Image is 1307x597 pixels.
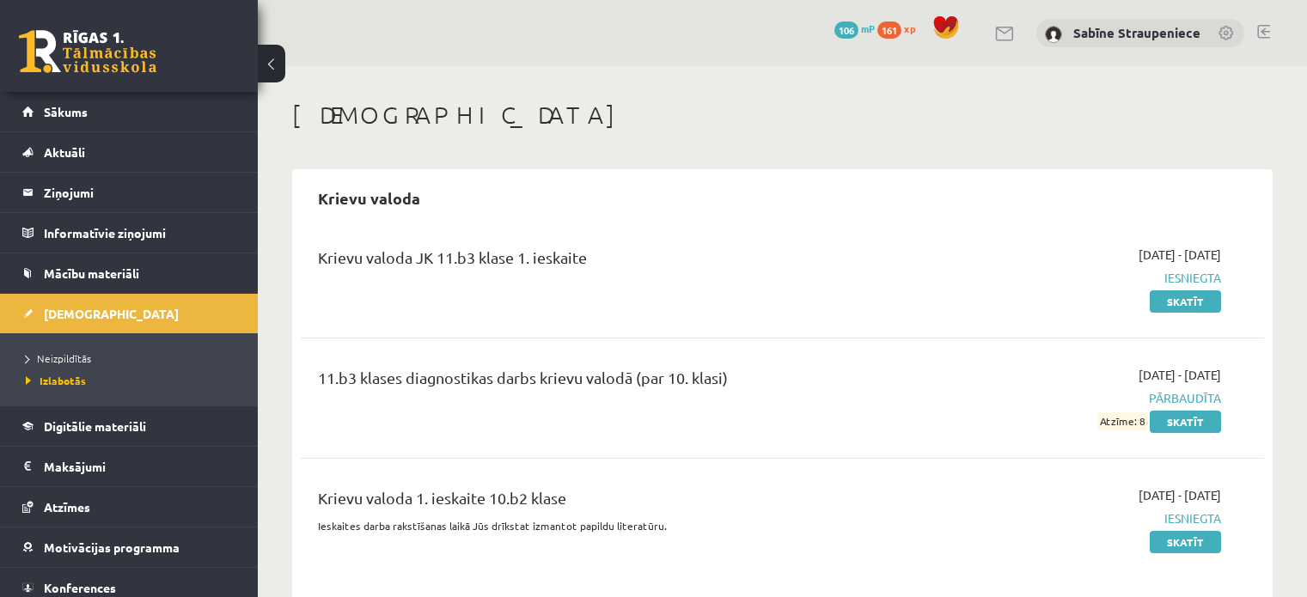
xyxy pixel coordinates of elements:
[937,509,1221,527] span: Iesniegta
[22,213,236,253] a: Informatīvie ziņojumi
[318,246,912,277] div: Krievu valoda JK 11.b3 klase 1. ieskaite
[1139,486,1221,504] span: [DATE] - [DATE]
[877,21,924,35] a: 161 xp
[1073,24,1200,41] a: Sabīne Straupeniece
[19,30,156,73] a: Rīgas 1. Tālmācības vidusskola
[44,265,139,281] span: Mācību materiāli
[44,213,236,253] legend: Informatīvie ziņojumi
[937,389,1221,407] span: Pārbaudīta
[22,173,236,212] a: Ziņojumi
[26,373,241,388] a: Izlabotās
[1139,246,1221,264] span: [DATE] - [DATE]
[22,92,236,131] a: Sākums
[292,101,1273,130] h1: [DEMOGRAPHIC_DATA]
[44,173,236,212] legend: Ziņojumi
[1139,366,1221,384] span: [DATE] - [DATE]
[44,539,180,555] span: Motivācijas programma
[834,21,875,35] a: 106 mP
[318,486,912,518] div: Krievu valoda 1. ieskaite 10.b2 klase
[44,499,90,515] span: Atzīmes
[834,21,858,39] span: 106
[1150,531,1221,553] a: Skatīt
[1045,26,1062,43] img: Sabīne Straupeniece
[22,487,236,527] a: Atzīmes
[1097,412,1147,430] span: Atzīme: 8
[22,406,236,446] a: Digitālie materiāli
[937,269,1221,287] span: Iesniegta
[904,21,915,35] span: xp
[22,527,236,567] a: Motivācijas programma
[22,132,236,172] a: Aktuāli
[44,144,85,160] span: Aktuāli
[26,374,86,387] span: Izlabotās
[318,366,912,398] div: 11.b3 klases diagnostikas darbs krievu valodā (par 10. klasi)
[318,518,912,533] p: Ieskaites darba rakstīšanas laikā Jūs drīkstat izmantot papildu literatūru.
[1150,411,1221,433] a: Skatīt
[22,447,236,486] a: Maksājumi
[44,104,88,119] span: Sākums
[26,351,91,365] span: Neizpildītās
[877,21,901,39] span: 161
[44,447,236,486] legend: Maksājumi
[22,253,236,293] a: Mācību materiāli
[44,580,116,595] span: Konferences
[26,350,241,366] a: Neizpildītās
[1150,290,1221,313] a: Skatīt
[22,294,236,333] a: [DEMOGRAPHIC_DATA]
[861,21,875,35] span: mP
[301,178,437,218] h2: Krievu valoda
[44,306,179,321] span: [DEMOGRAPHIC_DATA]
[44,418,146,434] span: Digitālie materiāli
